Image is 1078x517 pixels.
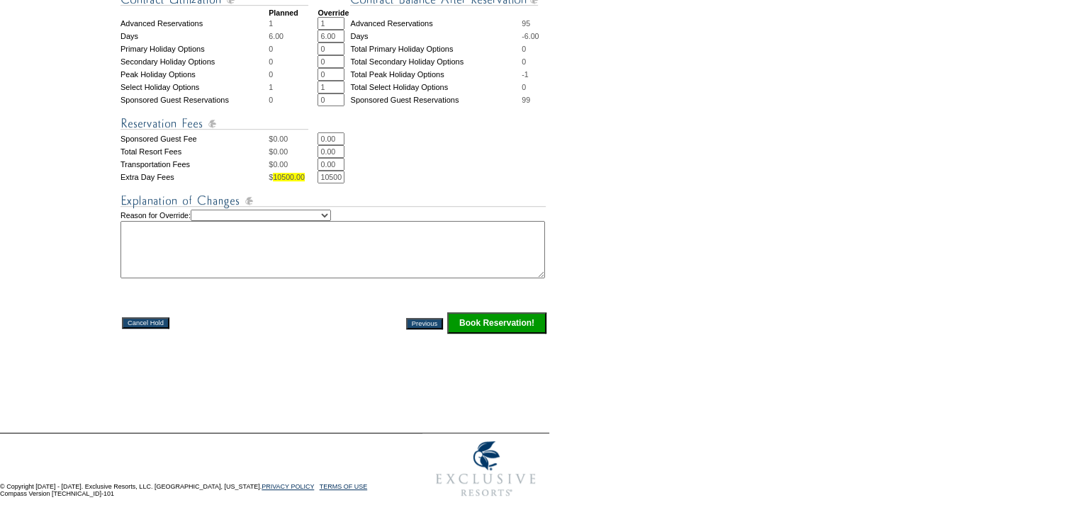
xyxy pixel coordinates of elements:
strong: Override [318,8,349,17]
span: -6.00 [522,32,539,40]
span: 0 [269,70,273,79]
td: Sponsored Guest Fee [120,132,269,145]
td: Primary Holiday Options [120,42,269,55]
span: 0 [522,83,526,91]
input: Cancel Hold [122,317,169,329]
span: -1 [522,70,528,79]
td: Transportation Fees [120,158,269,171]
span: 0.00 [273,160,288,169]
span: 0 [522,57,526,66]
td: Advanced Reservations [350,17,522,30]
span: 95 [522,19,530,28]
a: TERMS OF USE [320,483,368,490]
td: Sponsored Guest Reservations [350,93,522,106]
td: Total Primary Holiday Options [350,42,522,55]
span: 10500.00 [273,173,304,181]
img: Explanation of Changes [120,192,546,210]
td: $ [269,158,318,171]
td: Peak Holiday Options [120,68,269,81]
td: Sponsored Guest Reservations [120,93,269,106]
td: Extra Day Fees [120,171,269,183]
td: Select Holiday Options [120,81,269,93]
span: 0 [269,57,273,66]
span: 0 [522,45,526,53]
input: Previous [406,318,443,329]
span: 0 [269,45,273,53]
span: 0 [269,96,273,104]
td: Reason for Override: [120,210,548,278]
a: PRIVACY POLICY [262,483,314,490]
td: $ [269,171,318,183]
span: 0.00 [273,135,288,143]
span: 99 [522,96,530,104]
td: Advanced Reservations [120,17,269,30]
td: $ [269,132,318,145]
strong: Planned [269,8,298,17]
td: Days [350,30,522,42]
td: Total Resort Fees [120,145,269,158]
td: Total Peak Holiday Options [350,68,522,81]
td: Total Select Holiday Options [350,81,522,93]
td: Total Secondary Holiday Options [350,55,522,68]
input: Click this button to finalize your reservation. [447,312,546,334]
span: 1 [269,83,273,91]
td: $ [269,145,318,158]
span: 0.00 [273,147,288,156]
td: Secondary Holiday Options [120,55,269,68]
span: 6.00 [269,32,283,40]
img: Reservation Fees [120,115,308,132]
span: 1 [269,19,273,28]
img: Exclusive Resorts [422,433,549,504]
td: Days [120,30,269,42]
